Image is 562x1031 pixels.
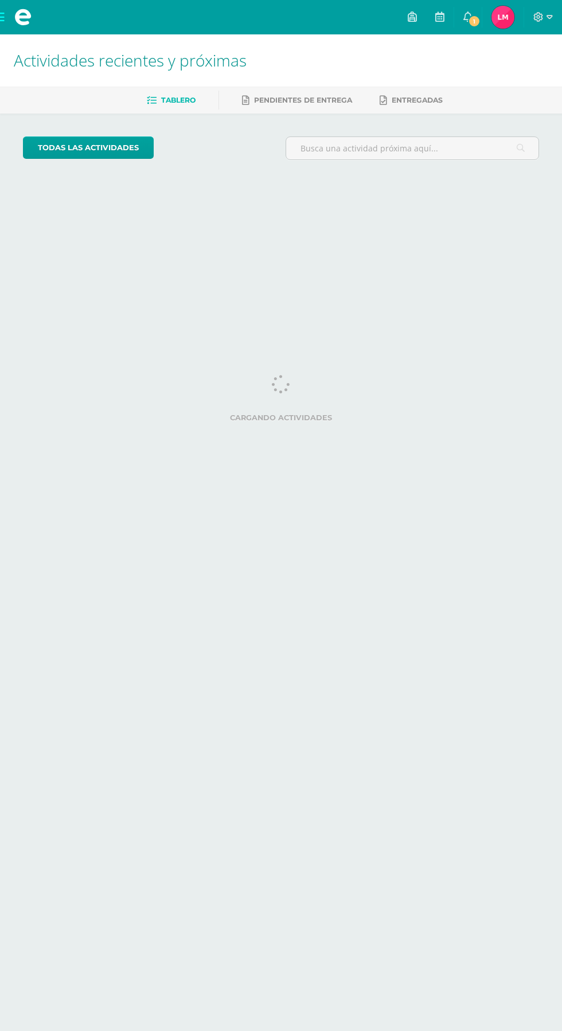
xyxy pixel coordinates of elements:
[468,15,481,28] span: 1
[286,137,538,159] input: Busca una actividad próxima aquí...
[254,96,352,104] span: Pendientes de entrega
[161,96,196,104] span: Tablero
[23,136,154,159] a: todas las Actividades
[242,91,352,110] a: Pendientes de entrega
[147,91,196,110] a: Tablero
[23,413,539,422] label: Cargando actividades
[380,91,443,110] a: Entregadas
[491,6,514,29] img: 6956da7f3a373973a26dff1914efb300.png
[392,96,443,104] span: Entregadas
[14,49,247,71] span: Actividades recientes y próximas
